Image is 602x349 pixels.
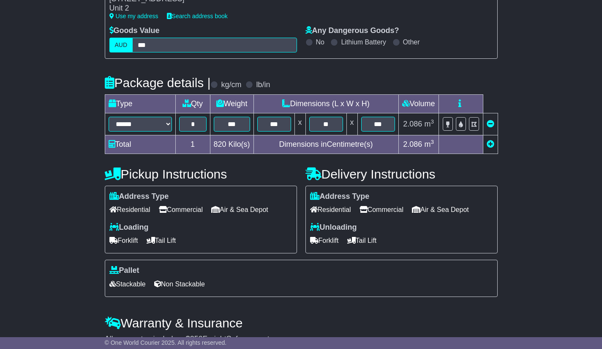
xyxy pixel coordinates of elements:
td: Weight [210,94,253,113]
label: Lithium Battery [341,38,386,46]
span: m [424,120,434,128]
h4: Delivery Instructions [305,167,498,181]
td: Qty [175,94,210,113]
td: x [346,113,357,135]
td: Total [105,135,175,154]
div: All our quotes include a $ FreightSafe warranty. [105,335,498,344]
td: Type [105,94,175,113]
span: Non Stackable [154,278,205,291]
span: Commercial [360,203,403,216]
span: 2.086 [403,140,422,148]
sup: 3 [430,139,434,145]
span: Tail Lift [147,234,176,247]
span: m [424,140,434,148]
label: Unloading [310,223,357,232]
label: AUD [109,38,133,52]
label: kg/cm [221,80,241,90]
span: Air & Sea Depot [412,203,469,216]
td: Volume [398,94,439,113]
td: 1 [175,135,210,154]
h4: Warranty & Insurance [105,316,498,330]
span: Stackable [109,278,146,291]
td: Dimensions in Centimetre(s) [253,135,398,154]
span: Residential [109,203,150,216]
a: Use my address [109,13,158,19]
span: Commercial [159,203,203,216]
span: Forklift [109,234,138,247]
span: Air & Sea Depot [211,203,268,216]
label: Goods Value [109,26,160,36]
h4: Package details | [105,76,211,90]
span: © One World Courier 2025. All rights reserved. [105,339,227,346]
div: Unit 2 [109,4,281,13]
label: Address Type [109,192,169,201]
label: lb/in [256,80,270,90]
td: Dimensions (L x W x H) [253,94,398,113]
a: Add new item [487,140,494,148]
td: Kilo(s) [210,135,253,154]
span: Forklift [310,234,339,247]
span: 2.086 [403,120,422,128]
span: Tail Lift [347,234,377,247]
label: Any Dangerous Goods? [305,26,399,36]
span: 820 [214,140,226,148]
label: Other [403,38,420,46]
a: Remove this item [487,120,494,128]
label: Address Type [310,192,370,201]
a: Search address book [167,13,228,19]
label: Pallet [109,266,139,275]
span: 250 [190,335,203,343]
label: Loading [109,223,149,232]
sup: 3 [430,118,434,125]
td: x [294,113,305,135]
h4: Pickup Instructions [105,167,297,181]
span: Residential [310,203,351,216]
label: No [316,38,324,46]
